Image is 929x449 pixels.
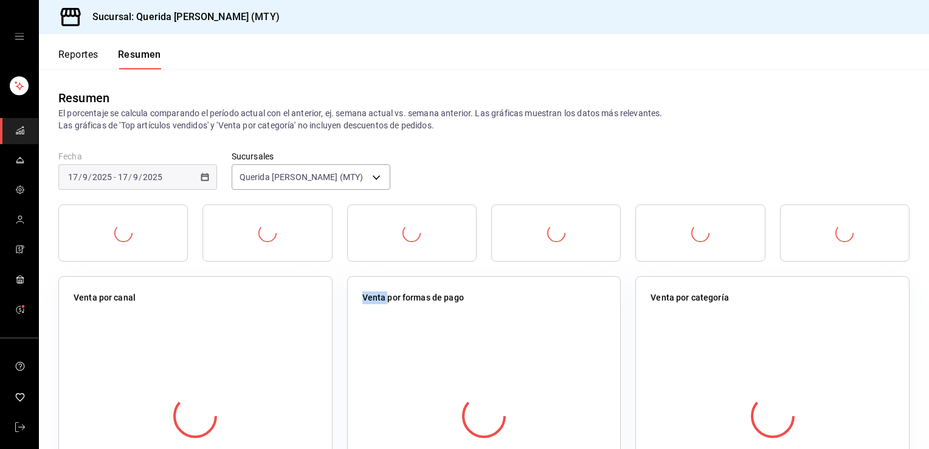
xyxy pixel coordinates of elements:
button: Reportes [58,49,98,69]
span: / [128,172,132,182]
span: / [78,172,82,182]
p: Venta por categoría [651,291,729,304]
button: Resumen [118,49,161,69]
span: / [88,172,92,182]
span: / [139,172,142,182]
label: Fecha [58,152,217,161]
p: Venta por formas de pago [362,291,464,304]
input: -- [82,172,88,182]
input: -- [133,172,139,182]
input: ---- [142,172,163,182]
p: El porcentaje se calcula comparando el período actual con el anterior, ej. semana actual vs. sema... [58,107,910,131]
input: -- [117,172,128,182]
div: Resumen [58,89,109,107]
input: -- [67,172,78,182]
p: Venta por canal [74,291,136,304]
span: Querida [PERSON_NAME] (MTY) [240,171,364,183]
label: Sucursales [232,152,390,161]
h3: Sucursal: Querida [PERSON_NAME] (MTY) [83,10,280,24]
input: ---- [92,172,112,182]
div: navigation tabs [58,49,161,69]
span: - [114,172,116,182]
button: open drawer [15,32,24,41]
